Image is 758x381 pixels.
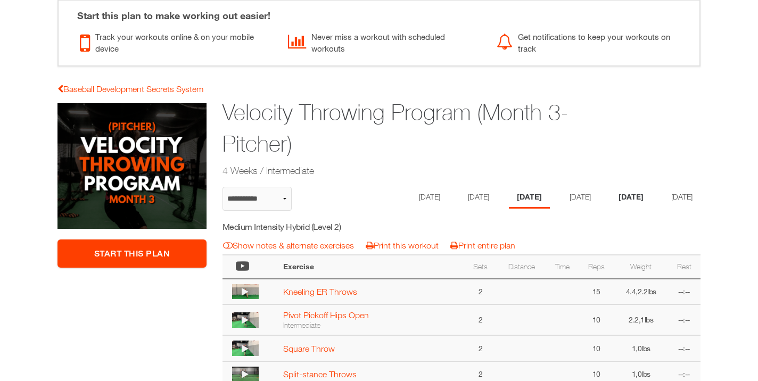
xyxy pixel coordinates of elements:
[57,239,207,268] a: Start This Plan
[614,304,668,335] td: 2.2,1
[283,344,335,353] a: Square Throw
[232,341,259,355] img: thumbnail.png
[460,187,497,209] li: Day 2
[641,344,650,353] span: lbs
[579,304,614,335] td: 10
[278,255,464,279] th: Exercise
[464,304,497,335] td: 2
[80,28,272,55] div: Track your workouts online & on your mobile device
[464,255,497,279] th: Sets
[223,241,354,250] a: Show notes & alternate exercises
[497,28,689,55] div: Get notifications to keep your workouts on track
[223,97,619,160] h1: Velocity Throwing Program (Month 3-Pitcher)
[283,310,369,320] a: Pivot Pickoff Hips Open
[67,1,691,23] div: Start this plan to make working out easier!
[562,187,599,209] li: Day 4
[223,221,413,233] h5: Medium Intensity Hybrid (Level 2)
[579,335,614,361] td: 10
[546,255,579,279] th: Time
[283,287,357,296] a: Kneeling ER Throws
[232,284,259,299] img: thumbnail.png
[288,28,480,55] div: Never miss a workout with scheduled workouts
[645,315,654,324] span: lbs
[232,312,259,327] img: thumbnail.png
[464,279,497,304] td: 2
[614,279,668,304] td: 4.4,2.2
[497,255,546,279] th: Distance
[614,335,668,361] td: 1,0
[668,304,701,335] td: --:--
[223,164,619,177] h2: 4 Weeks / Intermediate
[57,103,207,229] img: Velocity Throwing Program (Month 3-Pitcher)
[579,279,614,304] td: 15
[611,187,652,209] li: Day 5
[647,287,656,296] span: lbs
[668,255,701,279] th: Rest
[614,255,668,279] th: Weight
[283,369,357,379] a: Split-stance Throws
[579,255,614,279] th: Reps
[283,320,459,330] div: Intermediate
[411,187,448,209] li: Day 1
[641,369,650,378] span: lbs
[668,335,701,361] td: --:--
[668,279,701,304] td: --:--
[509,187,550,209] li: Day 3
[366,241,439,250] a: Print this workout
[464,335,497,361] td: 2
[663,187,701,209] li: Day 6
[450,241,515,250] a: Print entire plan
[57,84,203,94] a: Baseball Development Secrets System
